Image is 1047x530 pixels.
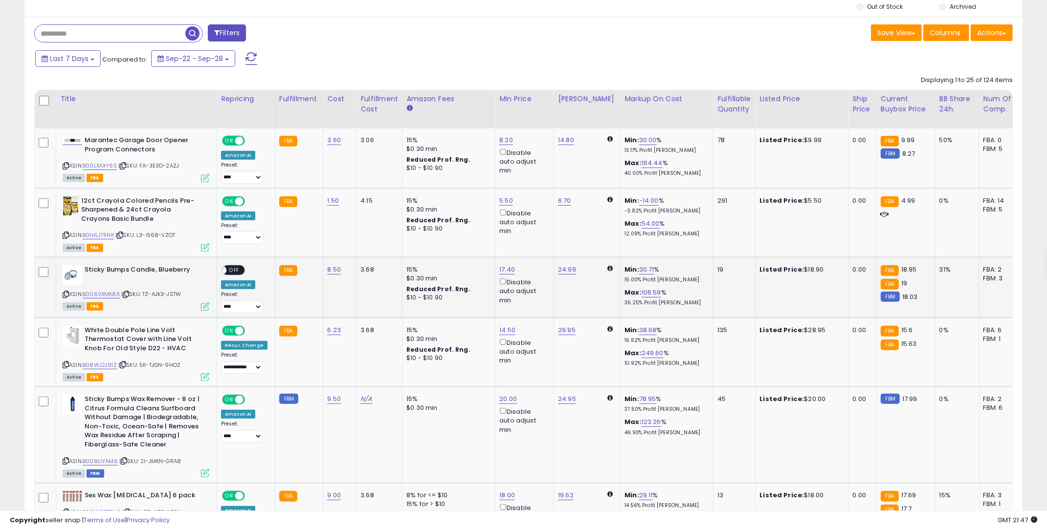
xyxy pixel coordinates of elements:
[63,137,82,144] img: 21QwOG5XYUL._SL40_.jpg
[63,302,85,311] span: All listings currently available for purchase on Amazon
[83,457,118,466] a: B009LIYAM6
[624,94,709,104] div: Markup on Cost
[759,265,804,274] b: Listed Price:
[279,94,319,104] div: Fulfillment
[901,490,916,500] span: 17.69
[983,274,1016,283] div: FBM: 3
[639,265,654,275] a: 30.71
[642,288,661,297] a: 106.59
[624,288,706,306] div: %
[221,352,267,374] div: Preset:
[63,174,85,182] span: All listings currently available for purchase on Amazon
[327,394,341,404] a: 9.50
[499,135,513,145] a: 8.20
[87,469,104,478] span: FBM
[115,231,175,239] span: | SKU: L3-I568-VZOT
[881,136,899,147] small: FBA
[10,515,45,525] strong: Copyright
[279,265,297,276] small: FBA
[121,290,181,298] span: | SKU: TZ-AJK3-JSTW
[983,196,1016,205] div: FBA: 14
[406,164,488,172] div: $10 - $10.90
[558,135,574,145] a: 14.80
[983,136,1016,145] div: FBA: 0
[499,394,517,404] a: 20.00
[881,292,900,302] small: FBM
[558,196,571,206] a: 6.70
[360,326,395,335] div: 3.68
[406,285,470,293] b: Reduced Prof. Rng.
[624,417,642,426] b: Max:
[759,94,844,104] div: Listed Price
[35,50,101,67] button: Last 7 Days
[558,94,616,104] div: [PERSON_NAME]
[901,265,917,274] span: 18.95
[406,265,488,274] div: 15%
[901,196,915,205] span: 4.99
[717,326,748,335] div: 135
[759,491,841,500] div: $18.00
[87,373,103,382] span: FBA
[360,94,398,114] div: Fulfillment Cost
[499,490,515,500] a: 18.00
[759,196,841,205] div: $5.50
[624,360,706,367] p: 51.92% Profit [PERSON_NAME]
[83,231,114,239] a: B01HLJ7RNK
[221,222,267,244] div: Preset:
[406,155,470,164] b: Reduced Prof. Rng.
[759,394,804,403] b: Listed Price:
[499,208,546,235] div: Disable auto adjust min
[63,196,79,216] img: 61KGEOrZWKL._SL40_.jpg
[624,349,706,367] div: %
[624,490,639,500] b: Min:
[406,225,488,233] div: $10 - $10.90
[499,147,546,175] div: Disable auto adjust min
[63,491,82,503] img: 51rrCiPqfDL._SL40_.jpg
[63,326,82,345] img: 31EOQtg1QZL._SL40_.jpg
[327,196,339,206] a: 1.50
[406,145,488,153] div: $0.30 min
[406,395,488,403] div: 15%
[901,278,907,288] span: 19
[221,162,267,184] div: Preset:
[983,403,1016,412] div: FBM: 6
[360,196,395,205] div: 4.15
[759,265,841,274] div: $18.90
[406,403,488,412] div: $0.30 min
[759,490,804,500] b: Listed Price:
[881,148,900,159] small: FBM
[406,326,488,335] div: 15%
[852,395,869,403] div: 0.00
[983,205,1016,214] div: FBM: 5
[279,326,297,337] small: FBA
[406,345,470,354] b: Reduced Prof. Rng.
[639,196,659,206] a: -14.00
[881,265,899,276] small: FBA
[406,196,488,205] div: 15%
[279,491,297,502] small: FBA
[84,515,125,525] a: Terms of Use
[63,469,85,478] span: All listings currently available for purchase on Amazon
[881,491,899,502] small: FBA
[223,197,235,205] span: ON
[624,276,706,283] p: 15.00% Profit [PERSON_NAME]
[759,395,841,403] div: $20.00
[639,490,653,500] a: 29.11
[558,394,576,404] a: 24.95
[327,325,341,335] a: 6.23
[118,361,180,369] span: | SKU: 5K-TJGN-9HOZ
[717,491,748,500] div: 13
[63,265,82,285] img: 4104Iw6l71L._SL40_.jpg
[624,394,639,403] b: Min:
[624,418,706,436] div: %
[87,174,103,182] span: FBA
[499,196,513,206] a: 5.50
[87,302,103,311] span: FBA
[83,361,117,369] a: B08WJ2J91Z
[971,24,1013,41] button: Actions
[759,326,841,335] div: $28.95
[881,394,900,404] small: FBM
[558,265,576,275] a: 24.99
[624,406,706,413] p: 37.50% Profit [PERSON_NAME]
[939,395,972,403] div: 0%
